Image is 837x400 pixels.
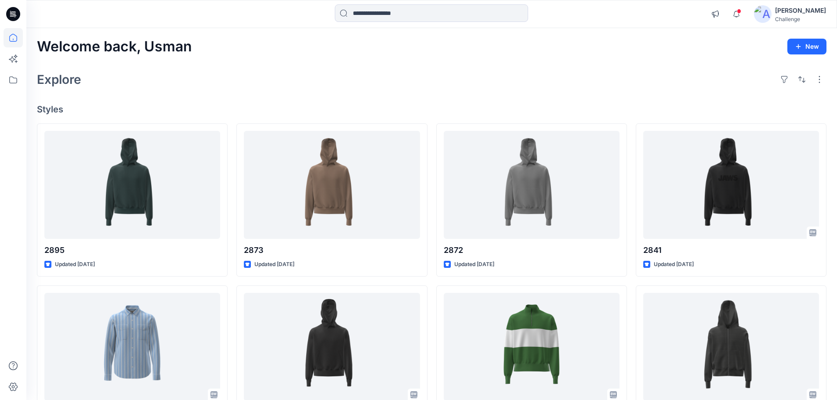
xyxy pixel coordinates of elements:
p: Updated [DATE] [55,260,95,269]
a: 2895 [44,131,220,239]
button: New [787,39,826,54]
div: [PERSON_NAME] [775,5,826,16]
h2: Explore [37,72,81,86]
img: avatar [754,5,772,23]
div: Challenge [775,16,826,22]
p: 2895 [44,244,220,256]
a: 2873 [244,131,420,239]
p: Updated [DATE] [454,260,494,269]
p: Updated [DATE] [654,260,694,269]
a: 2872 [444,131,620,239]
h4: Styles [37,104,826,115]
p: 2872 [444,244,620,256]
p: 2841 [643,244,819,256]
h2: Welcome back, Usman [37,39,192,55]
p: Updated [DATE] [254,260,294,269]
a: 2841 [643,131,819,239]
p: 2873 [244,244,420,256]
